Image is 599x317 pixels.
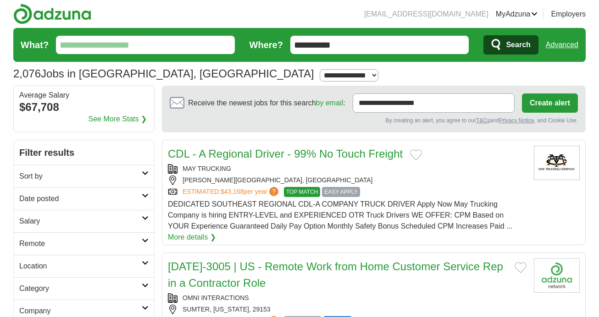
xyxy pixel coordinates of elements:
img: Adzuna logo [13,4,91,24]
a: Sort by [14,165,154,187]
a: More details ❯ [168,232,216,243]
h1: Jobs in [GEOGRAPHIC_DATA], [GEOGRAPHIC_DATA] [13,67,314,80]
button: Search [483,35,538,55]
a: T&Cs [476,117,490,124]
div: Average Salary [19,92,149,99]
a: Privacy Notice [499,117,534,124]
h2: Filter results [14,140,154,165]
h2: Category [19,283,142,294]
div: By creating an alert, you agree to our and , and Cookie Use. [170,116,578,125]
a: MAY TRUCKING [183,165,231,172]
h2: Date posted [19,193,142,204]
div: $67,708 [19,99,149,115]
button: Add to favorite jobs [410,149,422,160]
button: Create alert [522,93,578,113]
a: CDL - A Regional Driver - 99% No Touch Freight [168,148,403,160]
span: Receive the newest jobs for this search : [188,98,345,109]
img: May Trucking logo [534,146,580,180]
span: DEDICATED SOUTHEAST REGIONAL CDL-A COMPANY TRUCK DRIVER Apply Now May Trucking Company is hiring ... [168,200,513,230]
span: Search [506,36,530,54]
a: Advanced [546,36,578,54]
div: [PERSON_NAME][GEOGRAPHIC_DATA], [GEOGRAPHIC_DATA] [168,175,527,185]
a: by email [316,99,344,107]
div: OMNI INTERACTIONS [168,293,527,303]
span: $43,168 [221,188,244,195]
span: 2,076 [13,66,41,82]
h2: Company [19,306,142,317]
a: Remote [14,232,154,255]
span: TOP MATCH [284,187,320,197]
h2: Remote [19,238,142,249]
div: SUMTER, [US_STATE], 29153 [168,305,527,314]
a: Location [14,255,154,277]
a: Salary [14,210,154,232]
a: See More Stats ❯ [89,114,147,125]
a: Category [14,277,154,300]
a: ESTIMATED:$43,168per year? [183,187,280,197]
a: Date posted [14,187,154,210]
a: MyAdzuna [496,9,538,20]
img: Company logo [534,258,580,293]
a: [DATE]-3005 | US - Remote Work from Home Customer Service Rep in a Contractor Role [168,260,503,289]
li: [EMAIL_ADDRESS][DOMAIN_NAME] [364,9,488,20]
label: What? [21,38,49,52]
h2: Salary [19,216,142,227]
span: EASY APPLY [322,187,360,197]
button: Add to favorite jobs [515,262,527,273]
span: ? [269,187,278,196]
a: Employers [551,9,586,20]
h2: Sort by [19,171,142,182]
label: Where? [250,38,283,52]
h2: Location [19,261,142,272]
